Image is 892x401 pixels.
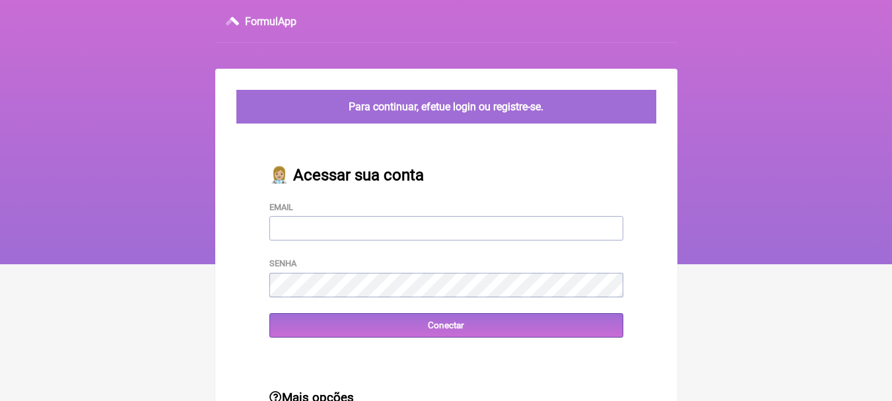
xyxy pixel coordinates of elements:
label: Email [269,202,293,212]
div: Para continuar, efetue login ou registre-se. [236,90,656,124]
h3: FormulApp [245,15,296,28]
h2: 👩🏼‍⚕️ Acessar sua conta [269,166,623,184]
label: Senha [269,258,296,268]
input: Conectar [269,313,623,338]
